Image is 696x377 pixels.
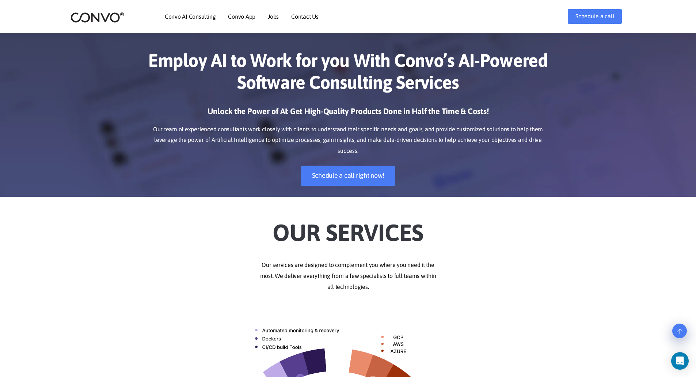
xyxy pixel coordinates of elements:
p: Our team of experienced consultants work closely with clients to understand their specific needs ... [145,124,551,157]
p: Our services are designed to complement you where you need it the most. We deliver everything fro... [145,260,551,293]
img: logo_2.png [71,12,124,23]
h2: Our Services [145,208,551,249]
h1: Employ AI to Work for you With Convo’s AI-Powered Software Consulting Services [145,49,551,99]
a: Convo App [228,14,255,19]
a: Convo AI Consulting [165,14,216,19]
div: Open Intercom Messenger [671,352,689,370]
a: Schedule a call [568,9,622,24]
h3: Unlock the Power of AI: Get High-Quality Products Done in Half the Time & Costs! [145,106,551,122]
a: Contact Us [291,14,319,19]
a: Jobs [268,14,279,19]
a: Schedule a call right now! [301,166,396,186]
